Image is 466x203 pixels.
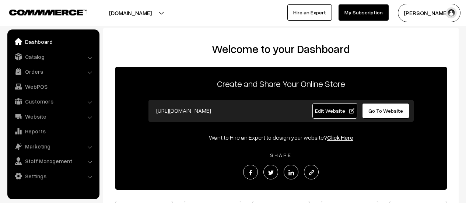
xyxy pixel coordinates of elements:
[9,154,97,168] a: Staff Management
[312,103,357,119] a: Edit Website
[115,77,447,90] p: Create and Share Your Online Store
[9,140,97,153] a: Marketing
[446,7,457,18] img: user
[362,103,410,119] a: Go To Website
[9,50,97,63] a: Catalog
[9,7,74,16] a: COMMMERCE
[368,108,403,114] span: Go To Website
[9,80,97,93] a: WebPOS
[9,65,97,78] a: Orders
[115,133,447,142] div: Want to Hire an Expert to design your website?
[315,108,354,114] span: Edit Website
[9,169,97,183] a: Settings
[266,152,295,158] span: SHARE
[9,10,87,15] img: COMMMERCE
[398,4,460,22] button: [PERSON_NAME]
[111,42,451,56] h2: Welcome to your Dashboard
[9,110,97,123] a: Website
[339,4,389,21] a: My Subscription
[9,95,97,108] a: Customers
[287,4,332,21] a: Hire an Expert
[83,4,178,22] button: [DOMAIN_NAME]
[327,134,353,141] a: Click Here
[9,125,97,138] a: Reports
[9,35,97,48] a: Dashboard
